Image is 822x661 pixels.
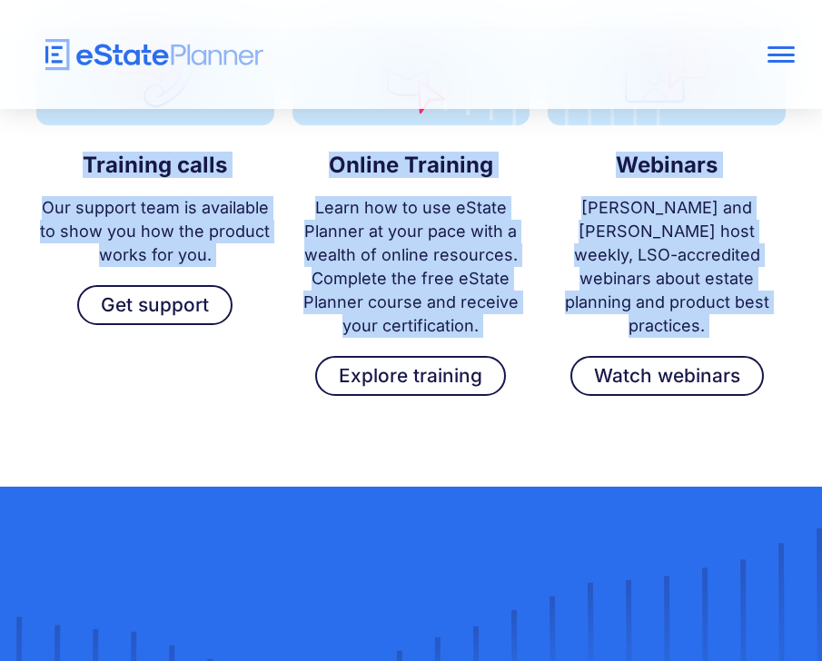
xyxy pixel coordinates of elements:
p: Our support team is available to show you how the product works for you. [36,196,274,267]
strong: Training calls [83,152,227,178]
p: Learn how to use eState Planner at your pace with a wealth of online resources. Complete the free... [292,196,530,338]
a: Explore training [315,356,506,396]
p: [PERSON_NAME] and [PERSON_NAME] host weekly, LSO-accredited webinars about estate planning and pr... [548,196,786,338]
a: Get support [77,285,233,325]
a: home [27,39,641,71]
strong: Webinars [616,152,718,178]
a: Watch webinars [570,356,764,396]
strong: Online Training [329,152,493,178]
